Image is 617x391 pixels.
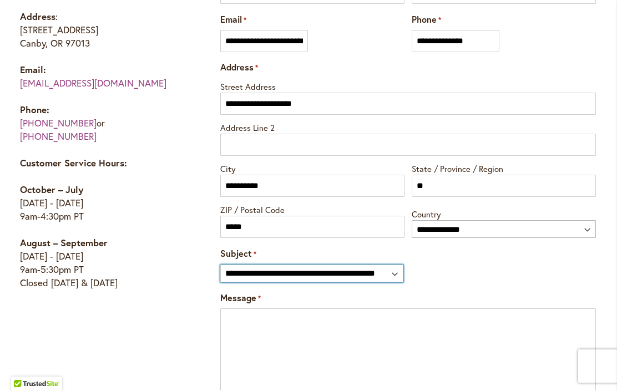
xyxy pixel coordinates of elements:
[220,248,256,261] label: Subject
[20,77,166,90] a: [EMAIL_ADDRESS][DOMAIN_NAME]
[220,62,258,74] legend: Address
[220,202,404,216] label: ZIP / Postal Code
[220,292,261,305] label: Message
[20,11,55,23] strong: Address
[20,117,97,130] a: [PHONE_NUMBER]
[20,237,177,290] p: [DATE] - [DATE] 9am-5:30pm PT Closed [DATE] & [DATE]
[20,130,97,143] a: [PHONE_NUMBER]
[20,64,46,77] strong: Email:
[20,237,108,250] strong: August – September
[20,104,49,116] strong: Phone:
[20,184,177,224] p: [DATE] - [DATE] 9am-4:30pm PT
[220,161,404,175] label: City
[20,104,177,144] p: or
[220,120,596,134] label: Address Line 2
[220,79,596,93] label: Street Address
[412,206,596,221] label: Country
[20,184,83,196] strong: October – July
[20,11,177,50] p: : [STREET_ADDRESS] Canby, OR 97013
[412,14,441,27] label: Phone
[220,14,246,27] label: Email
[412,161,596,175] label: State / Province / Region
[20,157,127,170] strong: Customer Service Hours:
